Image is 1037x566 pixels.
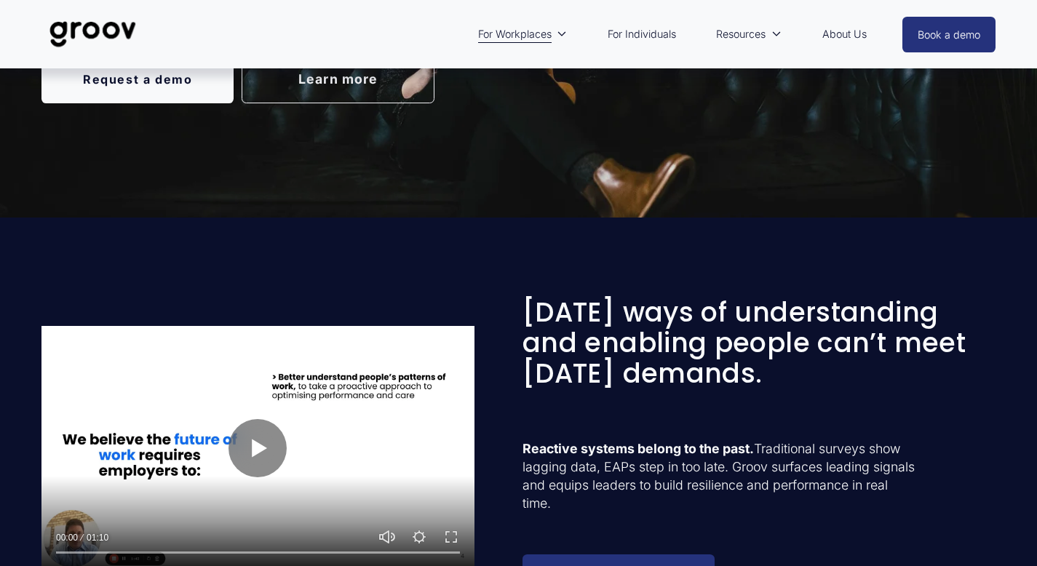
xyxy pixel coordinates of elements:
[523,298,996,388] h3: [DATE] ways of understanding and enabling people can’t meet [DATE] demands.
[242,55,434,103] a: Learn more
[902,17,996,52] a: Book a demo
[41,10,144,58] img: Groov | Unlock Human Potential at Work and in Life
[56,530,82,545] div: Current time
[709,17,788,51] a: folder dropdown
[600,17,683,51] a: For Individuals
[478,25,552,44] span: For Workplaces
[82,530,112,545] div: Duration
[56,548,460,558] input: Seek
[815,17,874,51] a: About Us
[523,440,915,512] p: Traditional surveys show lagging data, EAPs step in too late. Groov surfaces leading signals and ...
[471,17,574,51] a: folder dropdown
[523,441,754,456] strong: Reactive systems belong to the past.
[229,419,287,477] button: Play
[41,55,234,103] a: Request a demo
[716,25,766,44] span: Resources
